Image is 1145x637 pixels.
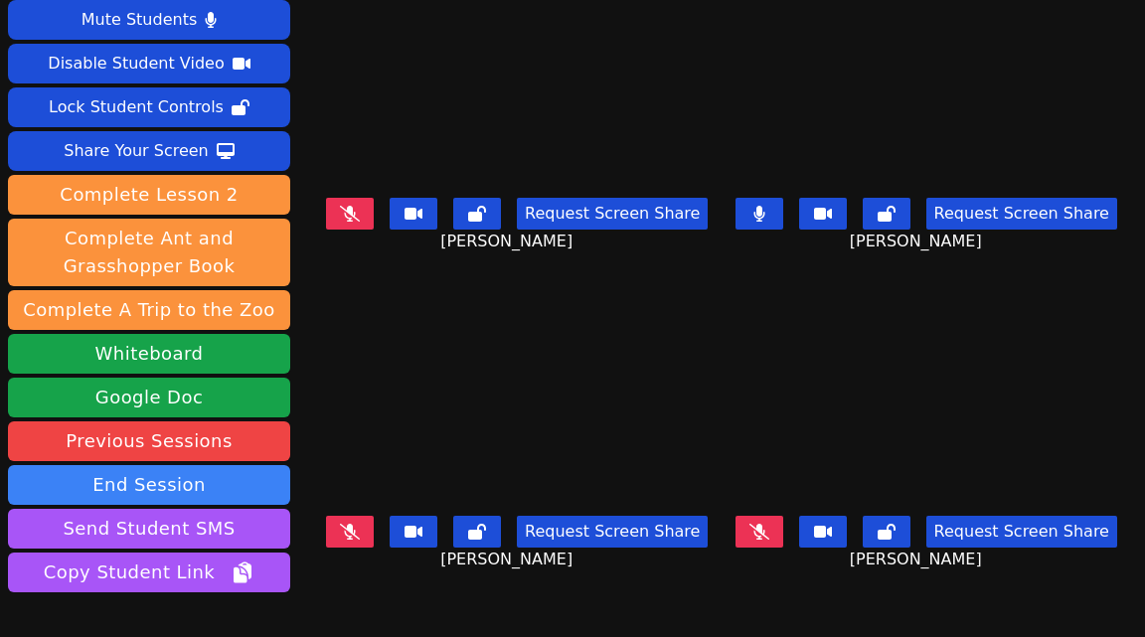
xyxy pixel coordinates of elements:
span: [PERSON_NAME] [850,548,987,571]
div: Share Your Screen [64,135,209,167]
button: Complete Ant and Grasshopper Book [8,219,290,286]
button: Request Screen Share [517,198,708,230]
button: Request Screen Share [926,516,1117,548]
span: [PERSON_NAME] [440,230,577,253]
button: Whiteboard [8,334,290,374]
button: End Session [8,465,290,505]
button: Complete Lesson 2 [8,175,290,215]
button: Share Your Screen [8,131,290,171]
a: Previous Sessions [8,421,290,461]
span: Copy Student Link [44,558,254,586]
button: Send Student SMS [8,509,290,549]
div: Disable Student Video [48,48,224,80]
button: Disable Student Video [8,44,290,83]
div: Mute Students [82,4,197,36]
button: Lock Student Controls [8,87,290,127]
span: [PERSON_NAME] [440,548,577,571]
a: Google Doc [8,378,290,417]
button: Request Screen Share [517,516,708,548]
button: Complete A Trip to the Zoo [8,290,290,330]
span: [PERSON_NAME] [850,230,987,253]
button: Request Screen Share [926,198,1117,230]
button: Copy Student Link [8,553,290,592]
div: Lock Student Controls [49,91,224,123]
